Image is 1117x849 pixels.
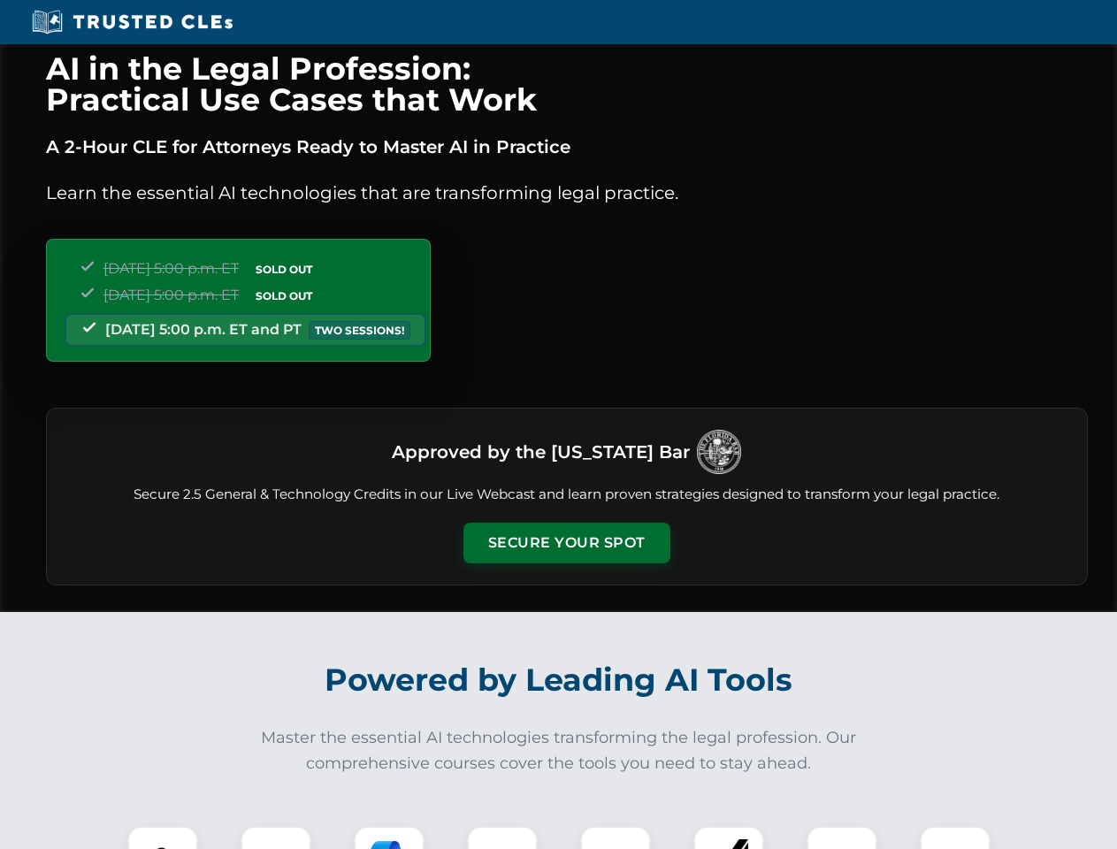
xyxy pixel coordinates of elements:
p: A 2-Hour CLE for Attorneys Ready to Master AI in Practice [46,133,1088,161]
h3: Approved by the [US_STATE] Bar [392,436,690,468]
button: Secure Your Spot [463,523,670,563]
h2: Powered by Leading AI Tools [69,649,1049,711]
h1: AI in the Legal Profession: Practical Use Cases that Work [46,53,1088,115]
span: SOLD OUT [249,260,318,279]
p: Secure 2.5 General & Technology Credits in our Live Webcast and learn proven strategies designed ... [68,485,1066,505]
img: Trusted CLEs [27,9,238,35]
img: Logo [697,430,741,474]
p: Learn the essential AI technologies that are transforming legal practice. [46,179,1088,207]
span: [DATE] 5:00 p.m. ET [103,287,239,303]
p: Master the essential AI technologies transforming the legal profession. Our comprehensive courses... [249,725,868,776]
span: SOLD OUT [249,287,318,305]
span: [DATE] 5:00 p.m. ET [103,260,239,277]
